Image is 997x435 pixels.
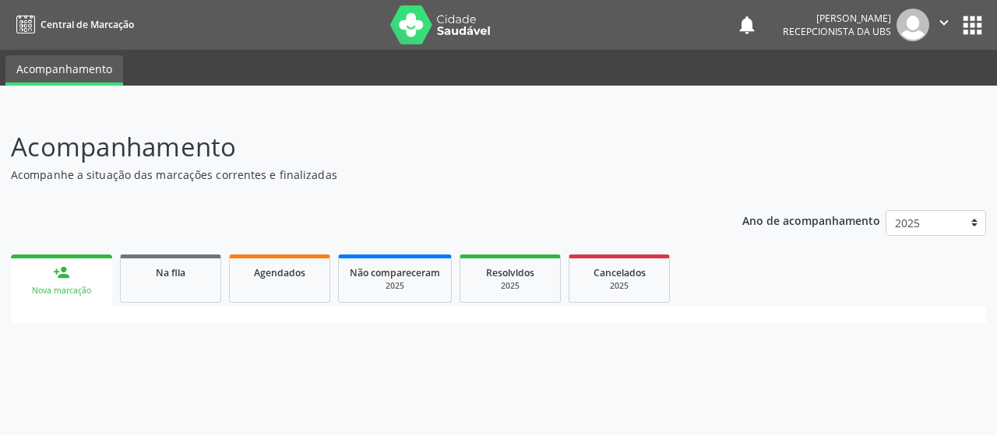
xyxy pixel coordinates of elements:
[11,12,134,37] a: Central de Marcação
[471,280,549,292] div: 2025
[11,128,693,167] p: Acompanhamento
[594,266,646,279] span: Cancelados
[783,25,891,38] span: Recepcionista da UBS
[783,12,891,25] div: [PERSON_NAME]
[254,266,305,279] span: Agendados
[22,285,101,296] div: Nova marcação
[350,266,440,279] span: Não compareceram
[929,9,959,41] button: 
[11,167,693,183] p: Acompanhe a situação das marcações correntes e finalizadas
[742,210,880,230] p: Ano de acompanhamento
[959,12,986,39] button: apps
[53,264,70,281] div: person_add
[486,266,534,279] span: Resolvidos
[156,266,185,279] span: Na fila
[897,9,929,41] img: img
[580,280,658,292] div: 2025
[41,18,134,31] span: Central de Marcação
[350,280,440,292] div: 2025
[736,14,758,36] button: notifications
[935,14,953,31] i: 
[5,55,123,86] a: Acompanhamento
